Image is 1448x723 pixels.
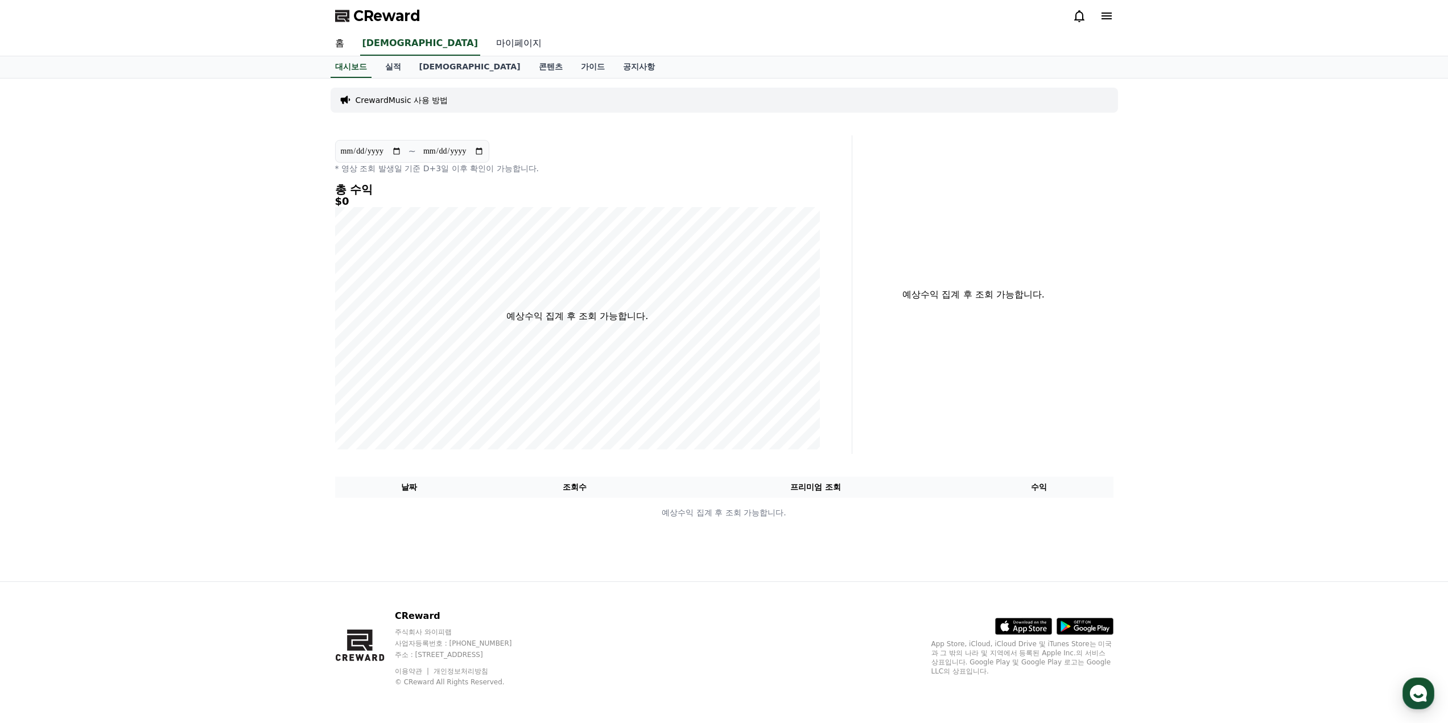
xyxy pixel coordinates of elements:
[861,288,1086,301] p: 예상수익 집계 후 조회 가능합니다.
[331,56,372,78] a: 대시보드
[666,477,965,498] th: 프리미엄 조회
[395,609,534,623] p: CReward
[360,32,480,56] a: [DEMOGRAPHIC_DATA]
[487,32,551,56] a: 마이페이지
[376,56,410,78] a: 실적
[75,361,147,389] a: 대화
[410,56,530,78] a: [DEMOGRAPHIC_DATA]
[353,7,420,25] span: CReward
[335,196,820,207] h5: $0
[335,7,420,25] a: CReward
[3,361,75,389] a: 홈
[335,477,484,498] th: 날짜
[335,183,820,196] h4: 총 수익
[483,477,666,498] th: 조회수
[104,378,118,387] span: 대화
[434,667,488,675] a: 개인정보처리방침
[395,667,431,675] a: 이용약관
[36,378,43,387] span: 홈
[931,639,1113,676] p: App Store, iCloud, iCloud Drive 및 iTunes Store는 미국과 그 밖의 나라 및 지역에서 등록된 Apple Inc.의 서비스 상표입니다. Goo...
[395,627,534,637] p: 주식회사 와이피랩
[530,56,572,78] a: 콘텐츠
[335,163,820,174] p: * 영상 조회 발생일 기준 D+3일 이후 확인이 가능합니다.
[506,309,648,323] p: 예상수익 집계 후 조회 가능합니다.
[409,144,416,158] p: ~
[176,378,189,387] span: 설정
[147,361,218,389] a: 설정
[356,94,448,106] a: CrewardMusic 사용 방법
[395,650,534,659] p: 주소 : [STREET_ADDRESS]
[326,32,353,56] a: 홈
[965,477,1113,498] th: 수익
[395,677,534,687] p: © CReward All Rights Reserved.
[395,639,534,648] p: 사업자등록번호 : [PHONE_NUMBER]
[572,56,614,78] a: 가이드
[336,507,1113,519] p: 예상수익 집계 후 조회 가능합니다.
[614,56,664,78] a: 공지사항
